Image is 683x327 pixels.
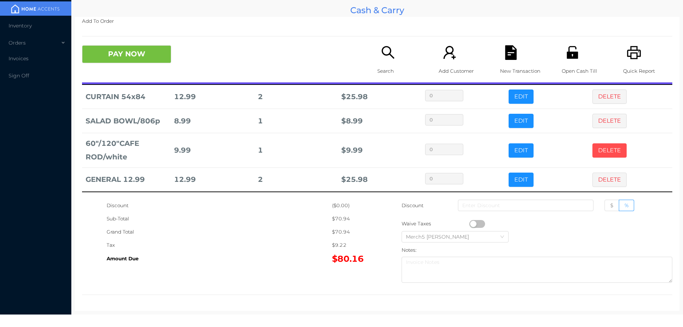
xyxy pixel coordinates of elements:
[332,199,377,212] div: ($0.00)
[332,252,377,265] div: $80.16
[509,143,534,158] button: EDIT
[82,15,672,28] p: Add To Order
[75,4,679,17] div: Cash & Carry
[332,212,377,225] div: $70.94
[509,173,534,187] button: EDIT
[9,22,32,29] span: Inventory
[82,45,171,63] button: PAY NOW
[338,85,421,109] td: $ 25.98
[107,252,332,265] div: Amount Due
[442,45,457,60] i: icon: user-add
[592,114,627,128] button: DELETE
[107,225,332,239] div: Grand Total
[439,65,488,78] p: Add Customer
[332,225,377,239] div: $70.94
[592,173,627,187] button: DELETE
[458,200,593,211] input: Enter Discount
[402,217,469,230] div: Waive Taxes
[258,144,334,157] div: 1
[9,4,62,14] img: mainBanner
[562,65,611,78] p: Open Cash Till
[9,55,29,62] span: Invoices
[592,143,627,158] button: DELETE
[610,202,613,209] span: $
[258,90,334,103] div: 2
[170,133,254,167] td: 9.99
[170,85,254,109] td: 12.99
[107,239,332,252] div: Tax
[627,45,641,60] i: icon: printer
[504,45,518,60] i: icon: file-text
[170,168,254,192] td: 12.99
[107,212,332,225] div: Sub-Total
[500,235,504,240] i: icon: down
[402,199,424,212] p: Discount
[500,65,549,78] p: New Transaction
[338,133,421,167] td: $ 9.99
[258,114,334,128] div: 1
[170,109,254,133] td: 8.99
[338,109,421,133] td: $ 8.99
[9,72,29,79] span: Sign Off
[82,85,170,109] td: CURTAIN 54x84
[82,109,170,133] td: SALAD BOWL/806p
[332,239,377,252] div: $9.22
[402,247,417,253] label: Notes:
[107,199,332,212] div: Discount
[406,231,476,242] div: Merch5 Lawrence
[82,168,170,192] td: GENERAL 12.99
[592,90,627,104] button: DELETE
[625,202,628,209] span: %
[509,114,534,128] button: EDIT
[381,45,396,60] i: icon: search
[565,45,580,60] i: icon: unlock
[623,65,672,78] p: Quick Report
[377,65,427,78] p: Search
[509,90,534,104] button: EDIT
[258,173,334,186] div: 2
[338,168,421,192] td: $ 25.98
[82,133,170,167] td: 60"/120"CAFE ROD/white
